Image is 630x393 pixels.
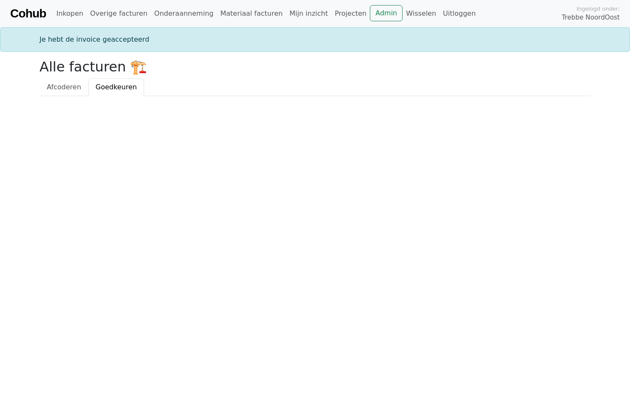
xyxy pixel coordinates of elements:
[331,5,370,22] a: Projecten
[96,83,137,91] span: Goedkeuren
[40,78,88,96] a: Afcoderen
[47,83,81,91] span: Afcoderen
[88,78,144,96] a: Goedkeuren
[403,5,440,22] a: Wisselen
[40,59,590,75] h2: Alle facturen 🏗️
[562,13,620,23] span: Trebbe NoordOost
[440,5,479,22] a: Uitloggen
[286,5,332,22] a: Mijn inzicht
[370,5,403,21] a: Admin
[34,34,596,45] div: Je hebt de invoice geaccepteerd
[87,5,151,22] a: Overige facturen
[10,3,46,24] a: Cohub
[53,5,86,22] a: Inkopen
[576,5,620,13] span: Ingelogd onder:
[217,5,286,22] a: Materiaal facturen
[151,5,217,22] a: Onderaanneming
